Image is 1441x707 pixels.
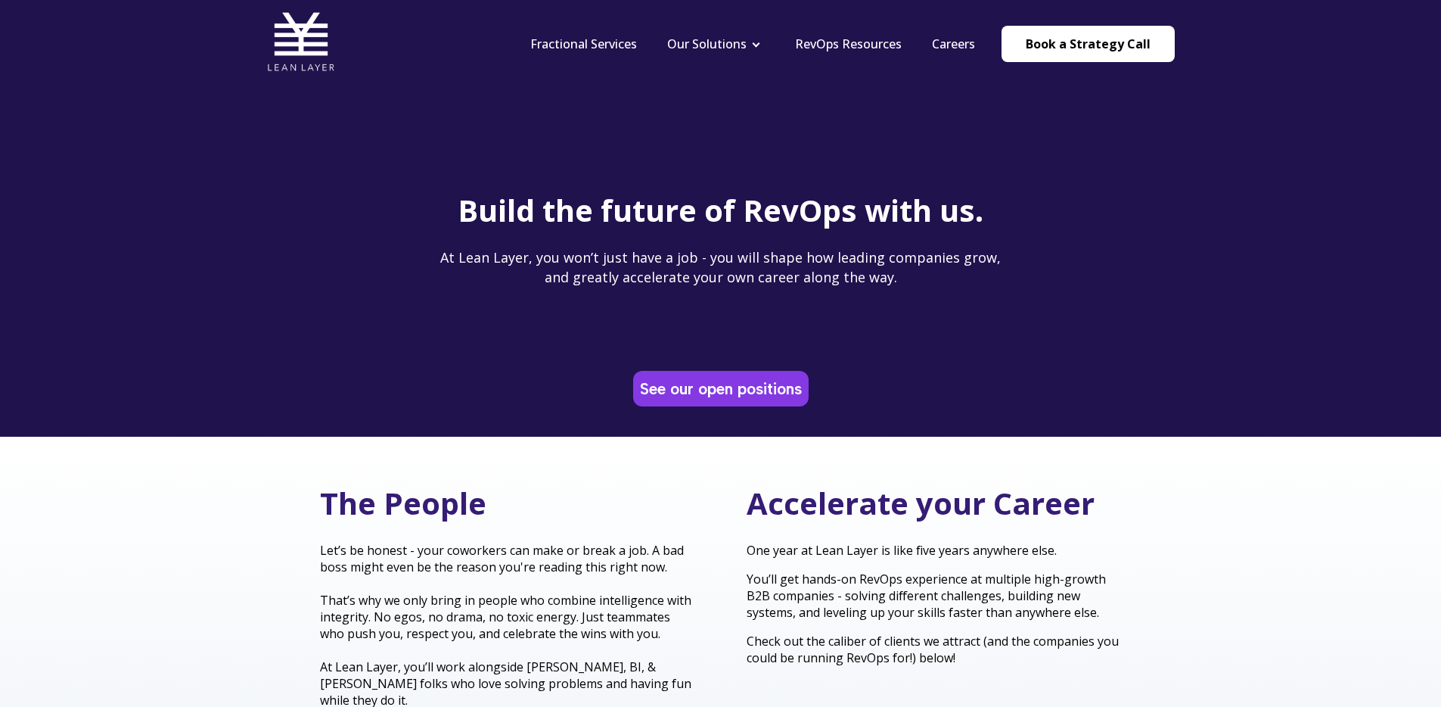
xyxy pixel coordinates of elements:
[932,36,975,52] a: Careers
[320,592,691,642] span: That’s why we only bring in people who combine intelligence with integrity. No egos, no drama, no...
[440,248,1001,285] span: At Lean Layer, you won’t just have a job - you will shape how leading companies grow, and greatly...
[320,482,486,524] span: The People
[795,36,902,52] a: RevOps Resources
[320,542,684,575] span: Let’s be honest - your coworkers can make or break a job. A bad boss might even be the reason you...
[267,8,335,76] img: Lean Layer Logo
[667,36,747,52] a: Our Solutions
[747,542,1122,559] p: One year at Lean Layer is like five years anywhere else.
[458,189,983,231] span: Build the future of RevOps with us.
[530,36,637,52] a: Fractional Services
[747,633,1122,666] p: Check out the caliber of clients we attract (and the companies you could be running RevOps for!) ...
[747,571,1122,621] p: You’ll get hands-on RevOps experience at multiple high-growth B2B companies - solving different c...
[747,482,1095,524] span: Accelerate your Career
[1002,26,1175,62] a: Book a Strategy Call
[636,374,806,403] a: See our open positions
[515,36,990,52] div: Navigation Menu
